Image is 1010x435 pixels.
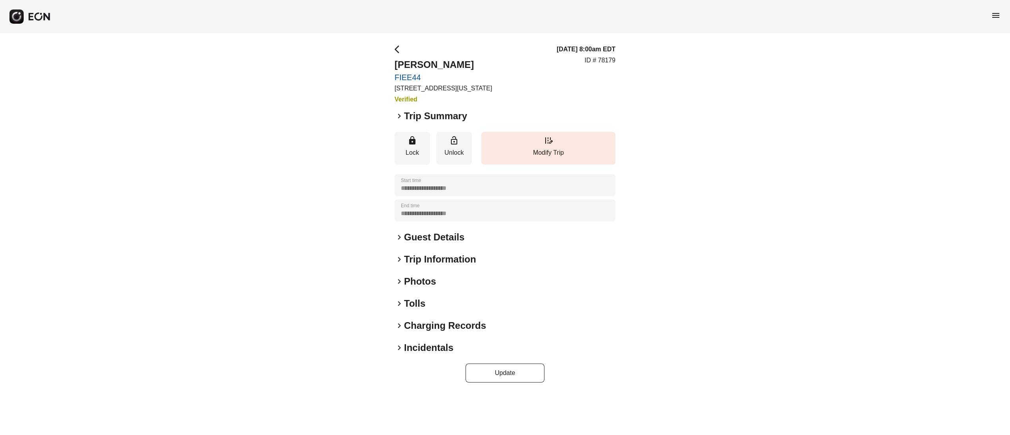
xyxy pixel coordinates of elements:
span: lock [408,136,417,145]
p: ID # 78179 [585,56,615,65]
span: keyboard_arrow_right [395,299,404,308]
h2: Charging Records [404,319,486,332]
span: keyboard_arrow_right [395,111,404,121]
span: keyboard_arrow_right [395,343,404,352]
p: Lock [398,148,426,157]
h2: Trip Summary [404,110,467,122]
h2: Trip Information [404,253,476,266]
h2: [PERSON_NAME] [395,58,492,71]
h3: Verified [395,95,492,104]
span: arrow_back_ios [395,45,404,54]
button: Modify Trip [481,132,615,165]
a: FIEE44 [395,73,492,82]
span: edit_road [544,136,553,145]
button: Unlock [436,132,472,165]
button: Update [466,364,544,382]
h2: Guest Details [404,231,464,244]
p: [STREET_ADDRESS][US_STATE] [395,84,492,93]
span: menu [991,11,1001,20]
span: lock_open [449,136,459,145]
h3: [DATE] 8:00am EDT [557,45,615,54]
h2: Tolls [404,297,425,310]
button: Lock [395,132,430,165]
span: keyboard_arrow_right [395,232,404,242]
span: keyboard_arrow_right [395,277,404,286]
span: keyboard_arrow_right [395,321,404,330]
p: Modify Trip [485,148,612,157]
h2: Photos [404,275,436,288]
p: Unlock [440,148,468,157]
span: keyboard_arrow_right [395,255,404,264]
h2: Incidentals [404,341,453,354]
